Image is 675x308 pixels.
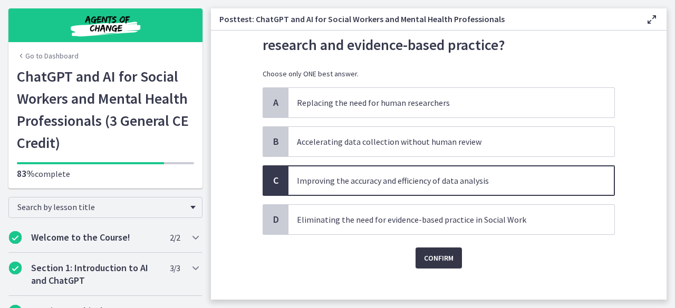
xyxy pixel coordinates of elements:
[263,68,615,79] p: Choose only ONE best answer.
[17,167,194,180] p: complete
[31,231,160,244] h2: Welcome to the Course!
[17,65,194,154] h1: ChatGPT and AI for Social Workers and Mental Health Professionals (3 General CE Credit)
[9,262,22,274] i: Completed
[269,174,282,187] span: C
[297,174,585,187] p: Improving the accuracy and efficiency of data analysis
[17,202,185,212] span: Search by lesson title
[8,197,202,218] div: Search by lesson title
[269,96,282,109] span: A
[297,135,585,148] p: Accelerating data collection without human review
[17,51,79,61] a: Go to Dashboard
[17,167,35,180] span: 83%
[219,13,629,25] h3: Posttest: ChatGPT and AI for Social Workers and Mental Health Professionals
[31,262,160,287] h2: Section 1: Introduction to AI and ChatGPT
[170,231,180,244] span: 2 / 2
[9,231,22,244] i: Completed
[297,96,585,109] p: Replacing the need for human researchers
[297,213,585,226] p: Eliminating the need for evidence-based practice in Social Work
[424,252,454,264] span: Confirm
[416,247,462,269] button: Confirm
[263,12,615,56] p: What are the potential benefits of utilizing AI in research and evidence-based practice?
[269,135,282,148] span: B
[42,13,169,38] img: Agents of Change Social Work Test Prep
[269,213,282,226] span: D
[170,262,180,274] span: 3 / 3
